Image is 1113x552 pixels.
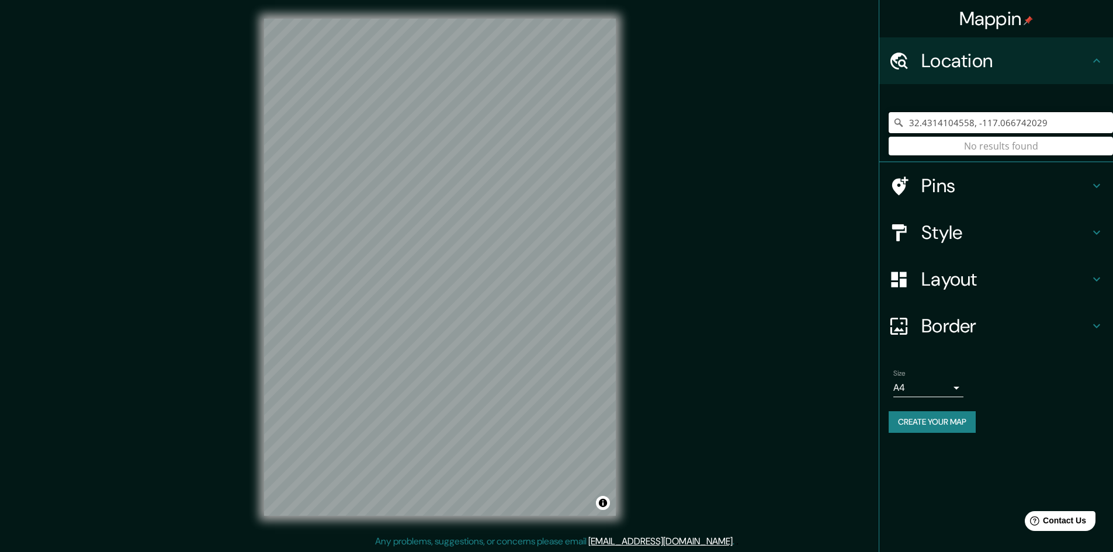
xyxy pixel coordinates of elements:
[889,137,1113,155] div: No results found
[889,411,976,433] button: Create your map
[879,209,1113,256] div: Style
[736,534,738,548] div: .
[889,112,1113,133] input: Pick your city or area
[959,7,1034,30] h4: Mappin
[921,49,1090,72] h4: Location
[921,268,1090,291] h4: Layout
[921,174,1090,197] h4: Pins
[921,314,1090,338] h4: Border
[921,221,1090,244] h4: Style
[879,37,1113,84] div: Location
[1024,16,1033,25] img: pin-icon.png
[893,379,963,397] div: A4
[879,303,1113,349] div: Border
[734,534,736,548] div: .
[596,496,610,510] button: Toggle attribution
[588,535,733,547] a: [EMAIL_ADDRESS][DOMAIN_NAME]
[264,19,616,516] canvas: Map
[375,534,734,548] p: Any problems, suggestions, or concerns please email .
[879,256,1113,303] div: Layout
[879,162,1113,209] div: Pins
[1009,506,1100,539] iframe: Help widget launcher
[893,369,906,379] label: Size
